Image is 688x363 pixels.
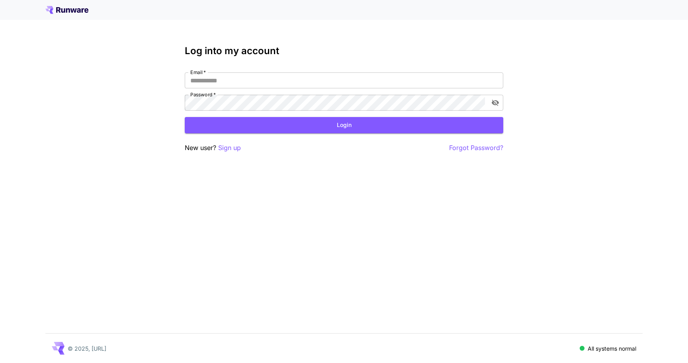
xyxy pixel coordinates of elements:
[185,117,503,133] button: Login
[488,96,502,110] button: toggle password visibility
[185,143,241,153] p: New user?
[190,91,216,98] label: Password
[185,45,503,57] h3: Log into my account
[588,344,636,353] p: All systems normal
[218,143,241,153] button: Sign up
[449,143,503,153] button: Forgot Password?
[190,69,206,76] label: Email
[68,344,106,353] p: © 2025, [URL]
